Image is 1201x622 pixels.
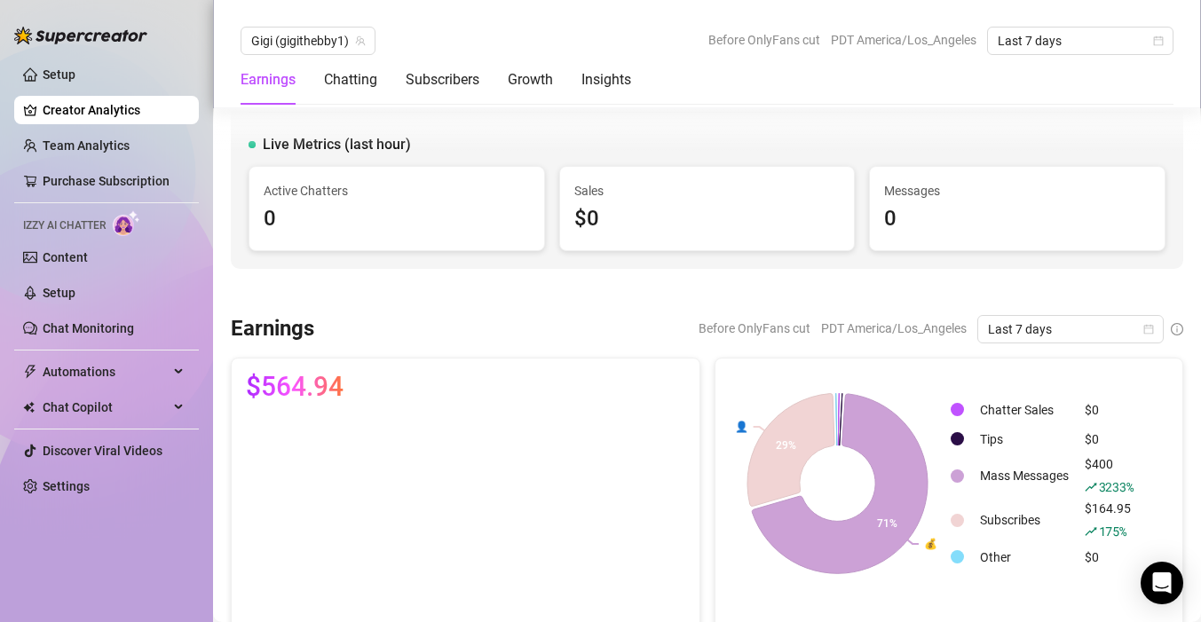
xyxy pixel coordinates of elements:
[1085,499,1134,541] div: $164.95
[1153,35,1164,46] span: calendar
[23,217,106,234] span: Izzy AI Chatter
[884,181,1150,201] span: Messages
[1171,323,1183,335] span: info-circle
[1085,525,1097,538] span: rise
[241,69,296,91] div: Earnings
[406,69,479,91] div: Subscribers
[734,420,747,433] text: 👤
[708,27,820,53] span: Before OnlyFans cut
[113,210,140,236] img: AI Chatter
[23,401,35,413] img: Chat Copilot
[43,479,90,493] a: Settings
[43,174,170,188] a: Purchase Subscription
[1141,562,1183,604] div: Open Intercom Messenger
[355,35,366,46] span: team
[884,202,1150,236] div: 0
[43,96,185,124] a: Creator Analytics
[43,444,162,458] a: Discover Viral Videos
[924,537,937,550] text: 💰
[988,316,1153,342] span: Last 7 days
[821,315,967,342] span: PDT America/Los_Angeles
[14,27,147,44] img: logo-BBDzfeDw.svg
[1099,523,1126,539] span: 175 %
[324,69,377,91] div: Chatting
[23,365,37,379] span: thunderbolt
[251,28,365,54] span: Gigi (gigithebby1)
[43,250,88,264] a: Content
[998,28,1163,54] span: Last 7 days
[973,543,1076,571] td: Other
[581,69,631,91] div: Insights
[1085,547,1134,567] div: $0
[264,202,530,236] div: 0
[831,27,976,53] span: PDT America/Los_Angeles
[231,315,314,343] h3: Earnings
[1085,481,1097,493] span: rise
[973,454,1076,497] td: Mass Messages
[1099,478,1134,495] span: 3233 %
[574,202,841,236] div: $0
[1143,324,1154,335] span: calendar
[264,181,530,201] span: Active Chatters
[973,499,1076,541] td: Subscribes
[508,69,553,91] div: Growth
[43,67,75,82] a: Setup
[1085,429,1134,449] div: $0
[973,425,1076,453] td: Tips
[973,396,1076,423] td: Chatter Sales
[43,138,130,153] a: Team Analytics
[263,134,411,155] span: Live Metrics (last hour)
[43,286,75,300] a: Setup
[574,181,841,201] span: Sales
[1085,400,1134,420] div: $0
[43,358,169,386] span: Automations
[246,373,344,401] span: $564.94
[43,321,134,335] a: Chat Monitoring
[699,315,810,342] span: Before OnlyFans cut
[1085,454,1134,497] div: $400
[43,393,169,421] span: Chat Copilot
